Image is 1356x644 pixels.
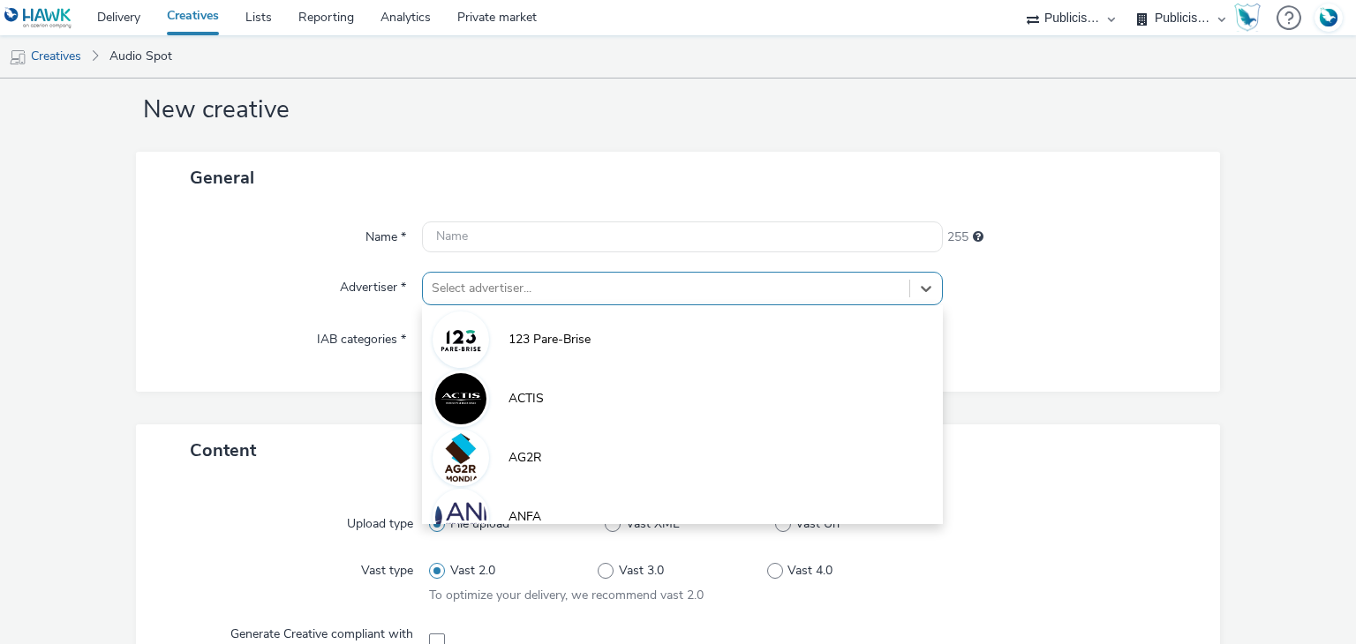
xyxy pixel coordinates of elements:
span: General [190,166,254,190]
img: Account FR [1315,4,1342,31]
span: ACTIS [508,390,544,408]
a: Audio Spot [101,35,181,78]
img: undefined Logo [4,7,72,29]
span: 255 [947,228,968,246]
div: Maximum 255 characters [973,228,983,246]
span: Vast 2.0 [450,562,495,580]
img: AG2R [435,432,486,483]
label: Upload type [340,508,420,533]
span: Vast Url [795,515,840,533]
span: Vast XML [626,515,680,533]
input: Name [422,221,942,252]
img: 123 Pare-Brise [435,314,486,365]
span: Content [190,438,256,462]
span: File upload [450,515,509,533]
img: mobile [9,49,26,66]
span: Vast 3.0 [619,562,664,580]
label: Vast type [354,555,420,580]
a: Hawk Academy [1234,4,1268,32]
span: 123 Pare-Brise [508,331,591,348]
h1: New creative [136,94,1221,127]
span: AG2R [508,449,542,467]
img: Hawk Academy [1234,4,1261,32]
img: ACTIS [435,373,486,424]
img: ANFA [435,491,486,543]
span: To optimize your delivery, we recommend vast 2.0 [429,587,704,603]
span: Vast 4.0 [787,562,832,580]
label: Advertiser * [333,272,413,296]
span: ANFA [508,508,541,526]
label: Name * [358,221,413,246]
label: IAB categories * [310,324,413,348]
